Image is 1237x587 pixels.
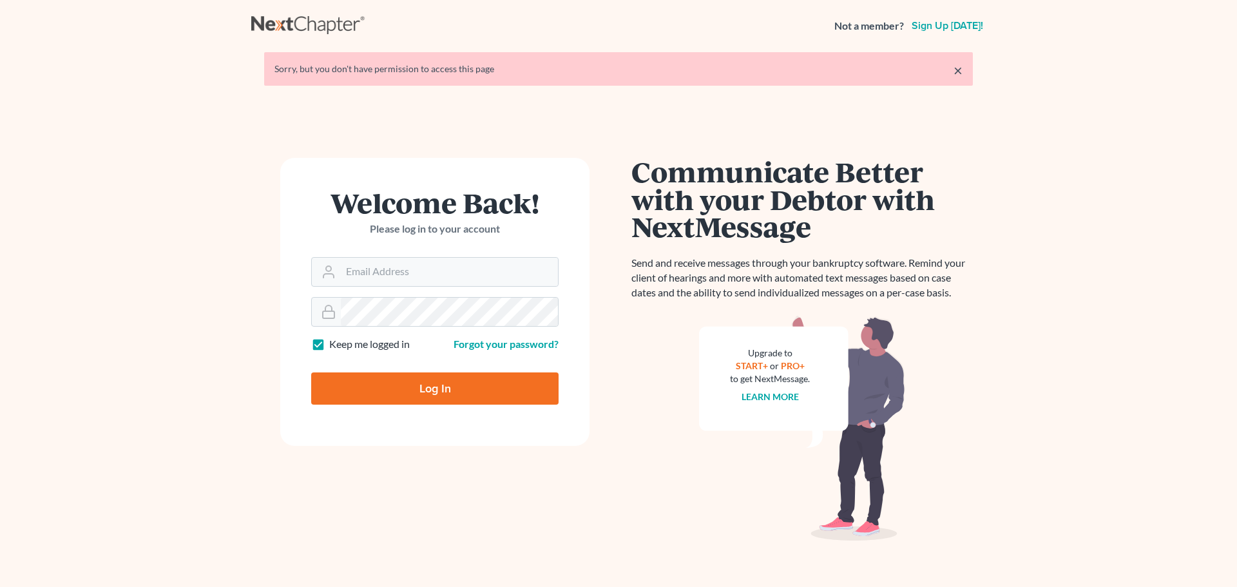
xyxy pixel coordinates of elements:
a: Sign up [DATE]! [909,21,986,31]
div: to get NextMessage. [730,372,810,385]
div: Sorry, but you don't have permission to access this page [274,63,963,75]
input: Log In [311,372,559,405]
a: PRO+ [781,360,805,371]
span: or [770,360,779,371]
label: Keep me logged in [329,337,410,352]
a: START+ [736,360,768,371]
p: Send and receive messages through your bankruptcy software. Remind your client of hearings and mo... [631,256,973,300]
strong: Not a member? [834,19,904,34]
a: Forgot your password? [454,338,559,350]
h1: Welcome Back! [311,189,559,217]
a: × [954,63,963,78]
h1: Communicate Better with your Debtor with NextMessage [631,158,973,240]
img: nextmessage_bg-59042aed3d76b12b5cd301f8e5b87938c9018125f34e5fa2b7a6b67550977c72.svg [699,316,905,541]
div: Upgrade to [730,347,810,360]
input: Email Address [341,258,558,286]
p: Please log in to your account [311,222,559,236]
a: Learn more [742,391,799,402]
